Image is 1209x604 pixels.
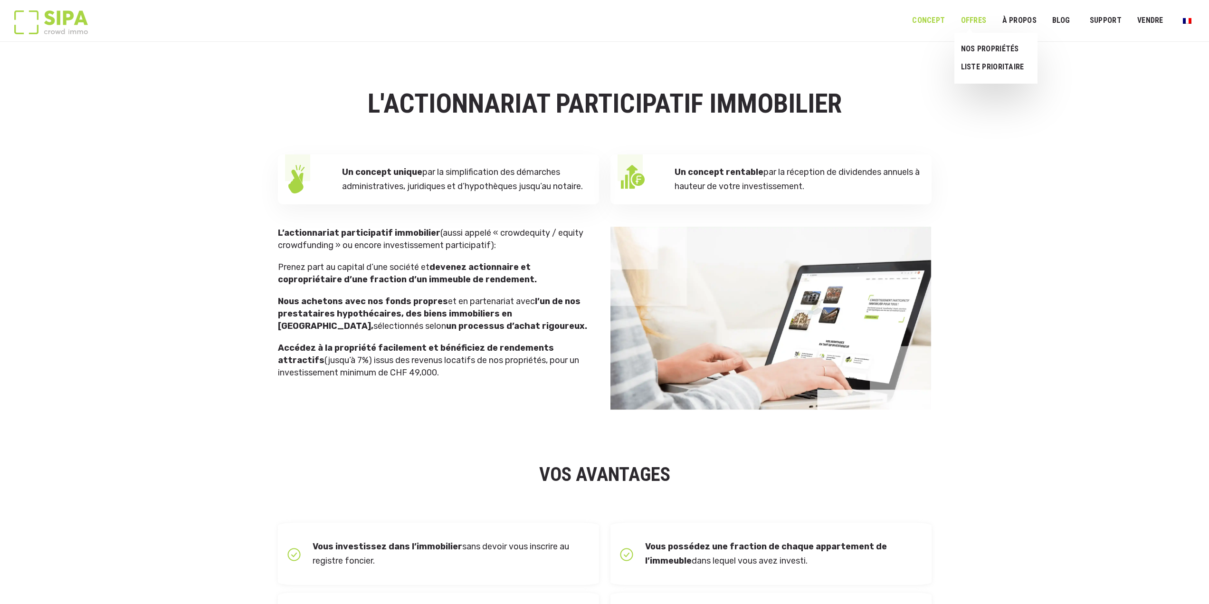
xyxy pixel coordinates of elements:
[1131,10,1170,31] a: VENDRE
[1161,558,1209,604] iframe: Chat Widget
[954,58,1030,76] a: LISTE PRIORITAIRE
[446,321,587,331] strong: un processus d’achat rigoureux.
[675,167,763,177] strong: Un concept rentable
[278,462,932,487] h2: VOS AVANTAGES
[610,227,932,410] img: Concept banner
[645,541,887,566] strong: Vous possédez une fraction de chaque appartement de l’immeuble
[278,342,590,379] p: (jusqu’à 7%) issus des revenus locatifs de nos propriétés, pour un investissement minimum de CHF ...
[278,295,590,332] p: et en partenariat avec sélectionnés selon
[906,10,951,31] a: Concept
[1183,18,1191,24] img: Français
[278,296,448,307] strong: Nous achetons avec nos fonds propres
[1177,11,1198,29] a: Passer à
[954,40,1030,58] a: NOS PROPRIÉTÉS
[278,296,581,331] strong: l’un de nos prestataires hypothécaires, des biens immobiliers en [GEOGRAPHIC_DATA],
[342,167,422,177] strong: Un concept unique
[645,539,922,568] p: dans lequel vous avez investi.
[14,10,88,34] img: Logo
[278,89,932,119] h1: L'ACTIONNARIAT PARTICIPATIF IMMOBILIER
[675,165,921,194] p: par la réception de dividendes annuels à hauteur de votre investissement.
[954,10,992,31] a: OFFRES
[287,548,301,561] img: icon-box-check
[342,165,588,194] p: par la simplification des démarches administratives, juridiques et d’hypothèques jusqu’au notaire.
[278,227,590,251] p: (aussi appelé « crowdequity / equity crowdfunding » ou encore investissement participatif):
[278,343,554,365] strong: Accédez à la propriété facilement et bénéficiez de rendements attractifs
[395,228,440,238] strong: immobilier
[1084,10,1128,31] a: SUPPORT
[313,539,590,568] p: sans devoir vous inscrire au registre foncier.
[313,541,462,552] strong: Vous investissez dans l’immobilier
[620,548,633,561] img: icon-box-check
[1161,558,1209,604] div: Widget de chat
[278,261,590,286] p: Prenez part au capital d’une société et
[278,228,393,238] strong: L’actionnariat participatif
[1046,10,1076,31] a: Blog
[996,10,1043,31] a: À PROPOS
[912,9,1195,32] nav: Menu principal
[278,262,537,285] strong: devenez actionnaire et copropriétaire d’une fraction d’un immeuble de rendement.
